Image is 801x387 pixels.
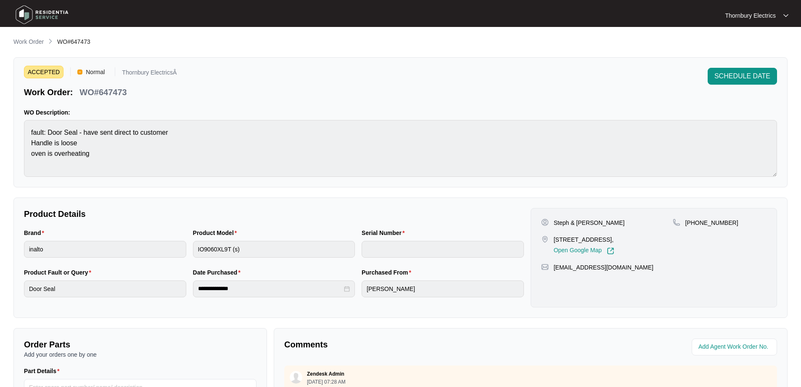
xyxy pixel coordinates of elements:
label: Purchased From [362,268,415,277]
p: Work Order: [24,86,73,98]
p: Steph & [PERSON_NAME] [554,219,625,227]
button: SCHEDULE DATE [708,68,777,85]
span: WO#647473 [57,38,90,45]
span: SCHEDULE DATE [714,71,770,81]
p: Thornbury Electrics [725,11,776,20]
input: Purchased From [362,280,524,297]
input: Add Agent Work Order No. [698,342,772,352]
img: dropdown arrow [783,13,788,18]
p: Order Parts [24,339,256,350]
textarea: fault: Door Seal - have sent direct to customer Handle is loose oven is overheating [24,120,777,177]
label: Serial Number [362,229,408,237]
label: Part Details [24,367,63,375]
p: [STREET_ADDRESS], [554,235,614,244]
input: Product Fault or Query [24,280,186,297]
p: Comments [284,339,525,350]
p: Product Details [24,208,524,220]
p: Zendesk Admin [307,371,344,377]
span: Normal [82,66,108,78]
p: Add your orders one by one [24,350,256,359]
p: Thornbury ElectricsÂ [122,69,177,78]
label: Product Model [193,229,241,237]
p: [DATE] 07:28 AM [307,379,346,384]
span: ACCEPTED [24,66,63,78]
input: Product Model [193,241,355,258]
img: chevron-right [47,38,54,45]
input: Date Purchased [198,284,343,293]
p: Work Order [13,37,44,46]
label: Date Purchased [193,268,244,277]
img: Vercel Logo [77,69,82,75]
p: [EMAIL_ADDRESS][DOMAIN_NAME] [554,263,653,272]
label: Product Fault or Query [24,268,95,277]
a: Open Google Map [554,247,614,255]
img: map-pin [541,235,549,243]
p: WO Description: [24,108,777,117]
input: Brand [24,241,186,258]
img: user.svg [290,371,302,384]
img: user-pin [541,219,549,226]
input: Serial Number [362,241,524,258]
p: [PHONE_NUMBER] [685,219,738,227]
img: residentia service logo [13,2,71,27]
label: Brand [24,229,48,237]
a: Work Order [12,37,45,47]
img: Link-External [607,247,614,255]
img: map-pin [673,219,680,226]
img: map-pin [541,263,549,271]
p: WO#647473 [79,86,127,98]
